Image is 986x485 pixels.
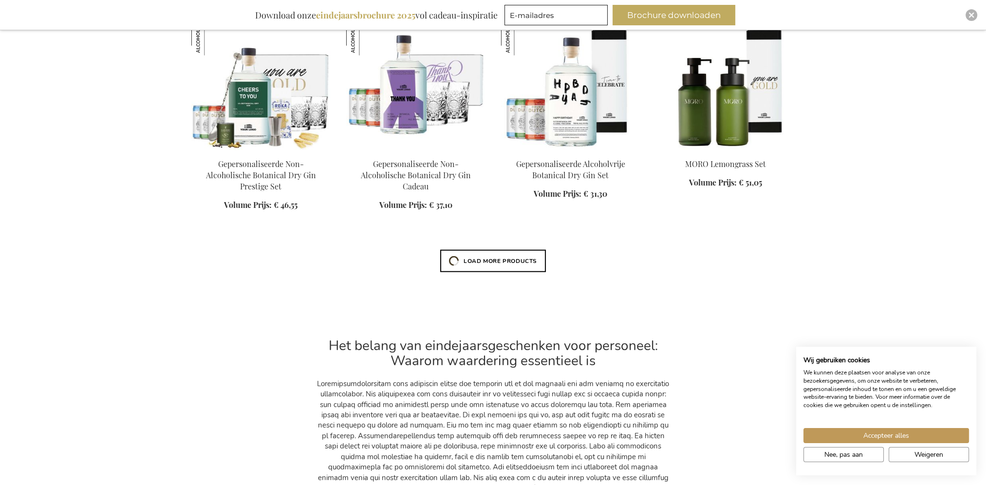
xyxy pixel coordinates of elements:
[803,428,969,443] button: Accepteer alle cookies
[516,159,625,180] a: Gepersonaliseerde Alcoholvrije Botanical Dry Gin Set
[251,5,502,25] div: Download onze vol cadeau-inspiratie
[803,447,884,462] button: Pas cookie voorkeuren aan
[224,200,298,211] a: Volume Prijs: € 46,55
[274,200,298,210] span: € 46,55
[739,177,762,187] span: € 51,05
[346,14,485,150] img: Personalised Non-Alcoholic Botanical Dry Gin Gift
[346,14,388,56] img: Gepersonaliseerde Non-Alcoholische Botanical Dry Gin Cadeau
[656,146,795,155] a: MORO Lemongrass Set
[191,14,331,150] img: Personalised Non-Alcoholic Botanical Dry Gin Prestige Set
[316,338,671,369] h2: Het belang van eindejaarsgeschenken voor personeel: Waarom waardering essentieel is
[803,369,969,410] p: We kunnen deze plaatsen voor analyse van onze bezoekersgegevens, om onze website te verbeteren, g...
[191,14,233,56] img: Gepersonaliseerde Non-Alcoholische Botanical Dry Gin Prestige Set
[429,200,452,210] span: € 37,10
[534,188,581,199] span: Volume Prijs:
[689,177,762,188] a: Volume Prijs: € 51,05
[224,200,272,210] span: Volume Prijs:
[501,14,640,150] img: Personalised Non-Alcoholic Botanical Dry Gin Set
[379,200,427,210] span: Volume Prijs:
[379,200,452,211] a: Volume Prijs: € 37,10
[316,9,415,21] b: eindejaarsbrochure 2025
[191,146,331,155] a: Personalised Non-Alcoholic Botanical Dry Gin Prestige Set Gepersonaliseerde Non-Alcoholische Bota...
[613,5,735,25] button: Brochure downloaden
[689,177,737,187] span: Volume Prijs:
[346,146,485,155] a: Personalised Non-Alcoholic Botanical Dry Gin Gift Gepersonaliseerde Non-Alcoholische Botanical Dr...
[501,14,543,56] img: Gepersonaliseerde Alcoholvrije Botanical Dry Gin Set
[803,356,969,365] h2: Wij gebruiken cookies
[361,159,471,191] a: Gepersonaliseerde Non-Alcoholische Botanical Dry Gin Cadeau
[206,159,316,191] a: Gepersonaliseerde Non-Alcoholische Botanical Dry Gin Prestige Set
[504,5,608,25] input: E-mailadres
[863,430,909,441] span: Accepteer alles
[824,449,863,460] span: Nee, pas aan
[968,12,974,18] img: Close
[534,188,607,200] a: Volume Prijs: € 31,30
[583,188,607,199] span: € 31,30
[889,447,969,462] button: Alle cookies weigeren
[504,5,611,28] form: marketing offers and promotions
[501,146,640,155] a: Personalised Non-Alcoholic Botanical Dry Gin Set Gepersonaliseerde Alcoholvrije Botanical Dry Gin...
[685,159,766,169] a: MORO Lemongrass Set
[656,14,795,150] img: MORO Lemongrass Set
[966,9,977,21] div: Close
[914,449,943,460] span: Weigeren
